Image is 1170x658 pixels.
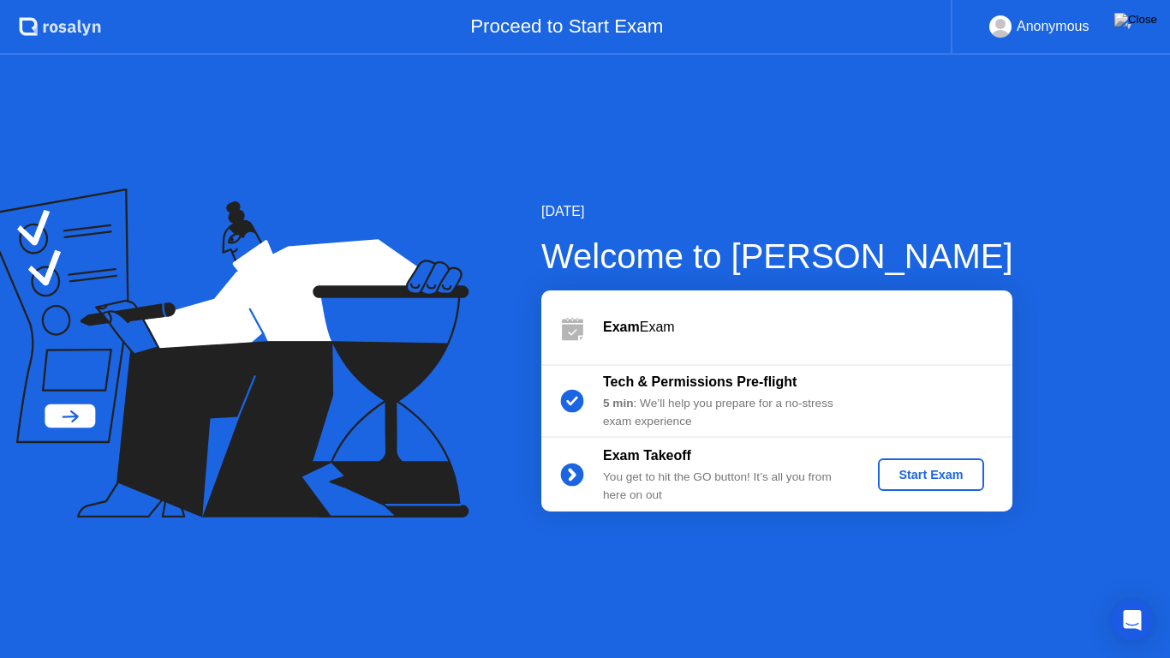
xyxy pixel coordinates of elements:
div: Exam [603,317,1012,338]
div: Anonymous [1017,15,1089,38]
div: : We’ll help you prepare for a no-stress exam experience [603,395,850,430]
div: You get to hit the GO button! It’s all you from here on out [603,469,850,504]
b: Tech & Permissions Pre-flight [603,374,797,389]
b: Exam [603,320,640,334]
div: [DATE] [541,201,1013,222]
div: Start Exam [885,468,976,482]
div: Welcome to [PERSON_NAME] [541,230,1013,282]
b: 5 min [603,397,634,410]
div: Open Intercom Messenger [1112,600,1153,641]
b: Exam Takeoff [603,448,691,463]
img: Close [1114,13,1157,27]
button: Start Exam [878,458,983,491]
